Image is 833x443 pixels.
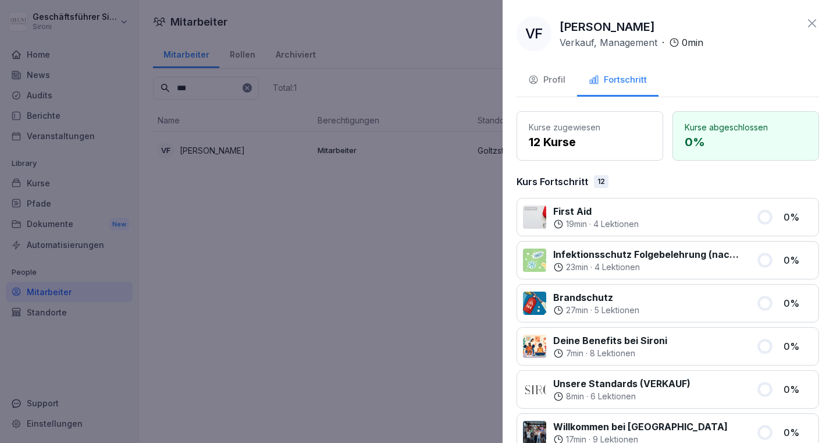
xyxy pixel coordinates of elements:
div: · [553,304,639,316]
div: · [553,391,690,402]
button: Profil [517,65,577,97]
p: Deine Benefits bei Sironi [553,334,667,348]
p: 0 % [784,210,813,224]
p: 23 min [566,261,588,273]
p: 7 min [566,348,583,359]
p: Verkauf, Management [560,36,657,49]
p: Unsere Standards (VERKAUF) [553,377,690,391]
p: 0 % [784,253,813,267]
p: 0 % [784,296,813,310]
p: 4 Lektionen [593,218,639,230]
div: Profil [528,73,565,87]
div: · [560,36,703,49]
p: [PERSON_NAME] [560,18,655,36]
p: 4 Lektionen [595,261,640,273]
div: · [553,218,639,230]
p: Kurs Fortschritt [517,175,588,189]
p: 0 % [784,426,813,440]
p: 5 Lektionen [595,304,639,316]
div: · [553,348,667,359]
p: Brandschutz [553,290,639,304]
p: 6 Lektionen [590,391,636,402]
p: Kurse abgeschlossen [685,121,807,133]
p: Kurse zugewiesen [529,121,651,133]
p: 0 min [682,36,703,49]
p: 19 min [566,218,587,230]
p: Willkommen bei [GEOGRAPHIC_DATA] [553,420,728,434]
p: 12 Kurse [529,133,651,151]
div: 12 [594,175,608,188]
div: · [553,261,742,273]
button: Fortschritt [577,65,658,97]
p: 27 min [566,304,588,316]
p: Infektionsschutz Folgebelehrung (nach §43 IfSG) [553,247,742,261]
p: 0 % [685,133,807,151]
p: 8 min [566,391,584,402]
div: Fortschritt [589,73,647,87]
div: VF [517,16,551,51]
p: 8 Lektionen [590,348,635,359]
p: First Aid [553,204,639,218]
p: 0 % [784,382,813,396]
p: 0 % [784,339,813,353]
